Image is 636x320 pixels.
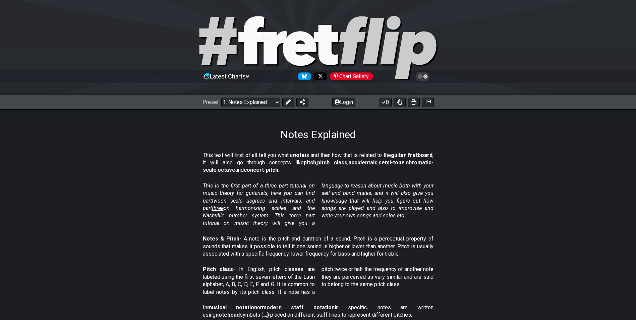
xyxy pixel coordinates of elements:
strong: pitch [304,159,316,166]
strong: notehead [216,312,240,318]
span: Toggle light / dark theme [419,73,426,79]
span: two [212,198,221,204]
button: Print [408,98,420,107]
p: - In English, pitch classes are labeled using the first seven letters of the Latin alphabet, A, B... [203,266,433,296]
select: Preset [221,98,280,107]
span: Preset [203,99,219,105]
strong: guitar fretboard [391,152,432,158]
strong: musical notation [207,304,257,311]
button: Toggle Dexterity for all fretkits [394,98,406,107]
a: Follow #fretflip at X [311,72,327,80]
button: Login [332,98,355,107]
p: In or in specific, notes are written using symbols (𝅝 𝅗𝅥 𝅘𝅥 𝅘𝅥𝅮) placed on different staff lines to r... [203,304,433,319]
p: This text will first of all tell you what a is and then how that is related to the , it will also... [203,152,433,174]
button: 0 [380,98,392,107]
strong: pitch class [317,159,347,166]
strong: Pitch class [203,266,233,272]
em: This is the first part of a three part tutorial on music theory for guitarists, here you can find... [203,182,433,226]
strong: accidentals [348,159,378,166]
button: Share Preset [296,98,308,107]
span: three [212,205,224,211]
strong: concert-pitch [244,167,278,173]
p: - A note is the pitch and duration of a sound. Pitch is a perceptual property of sounds that make... [203,235,433,258]
h1: Notes Explained [280,128,356,141]
strong: modern staff notation [262,304,335,311]
a: #fretflip at Pinterest [327,72,373,80]
strong: semi-tone [379,159,405,166]
div: Chart Gallery [330,72,373,80]
button: Create image [422,98,434,107]
button: Edit Preset [282,98,294,107]
strong: Notes & Pitch [203,235,239,242]
span: Latest Charts [210,73,246,80]
strong: octave [218,167,235,173]
strong: note [293,152,305,158]
a: Follow #fretflip at Bluesky [295,72,311,80]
